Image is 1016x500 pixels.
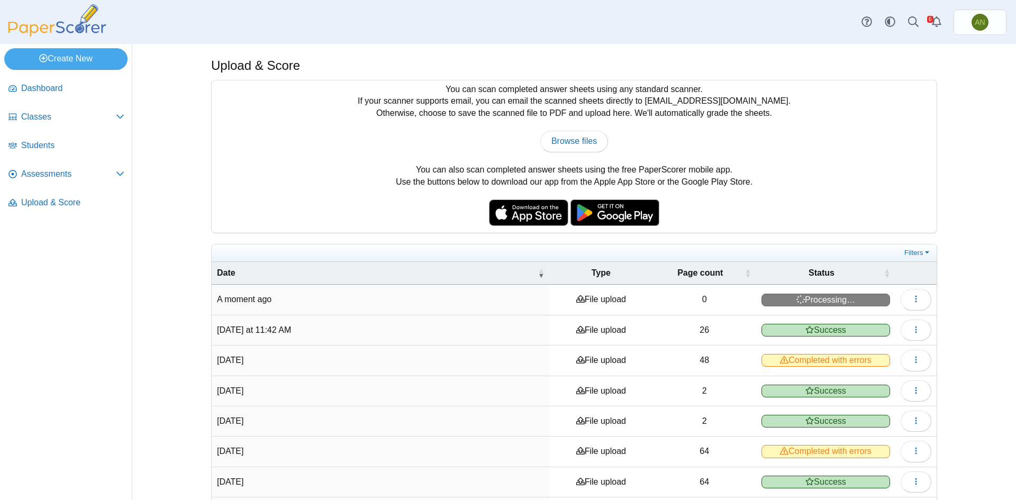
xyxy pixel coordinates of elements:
[549,285,652,315] td: File upload
[652,406,756,437] td: 2
[652,437,756,467] td: 64
[549,467,652,497] td: File upload
[549,406,652,437] td: File upload
[570,199,659,226] img: google-play-badge.png
[212,80,937,233] div: You can scan completed answer sheets using any standard scanner. If your scanner supports email, ...
[745,268,751,278] span: Page count : Activate to sort
[652,315,756,346] td: 26
[4,76,129,102] a: Dashboard
[549,315,652,346] td: File upload
[902,248,934,258] a: Filters
[540,131,608,152] a: Browse files
[4,162,129,187] a: Assessments
[217,447,243,456] time: Oct 1, 2025 at 8:20 AM
[21,168,116,180] span: Assessments
[217,477,243,486] time: Sep 16, 2025 at 5:40 PM
[211,57,300,75] h1: Upload & Score
[549,376,652,406] td: File upload
[217,267,536,279] span: Date
[21,140,124,151] span: Students
[217,356,243,365] time: Oct 5, 2025 at 2:50 PM
[489,199,568,226] img: apple-store-badge.svg
[551,137,597,146] span: Browse files
[4,190,129,216] a: Upload & Score
[761,385,890,397] span: Success
[4,105,129,130] a: Classes
[658,267,742,279] span: Page count
[884,268,890,278] span: Status : Activate to sort
[549,346,652,376] td: File upload
[217,325,291,334] time: Oct 8, 2025 at 11:42 AM
[954,10,1006,35] a: Abby Nance
[761,354,890,367] span: Completed with errors
[925,11,948,34] a: Alerts
[21,197,124,208] span: Upload & Score
[652,376,756,406] td: 2
[538,268,544,278] span: Date : Activate to remove sorting
[549,437,652,467] td: File upload
[21,111,116,123] span: Classes
[555,267,647,279] span: Type
[761,415,890,428] span: Success
[761,324,890,337] span: Success
[972,14,988,31] span: Abby Nance
[652,285,756,315] td: 0
[4,48,128,69] a: Create New
[217,386,243,395] time: Oct 5, 2025 at 2:48 PM
[217,416,243,425] time: Oct 5, 2025 at 11:22 AM
[761,476,890,488] span: Success
[652,467,756,497] td: 64
[761,445,890,458] span: Completed with errors
[4,29,110,38] a: PaperScorer
[652,346,756,376] td: 48
[4,133,129,159] a: Students
[761,294,890,306] span: Processing…
[4,4,110,37] img: PaperScorer
[21,83,124,94] span: Dashboard
[217,295,271,304] time: Oct 13, 2025 at 4:17 PM
[975,19,985,26] span: Abby Nance
[761,267,882,279] span: Status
